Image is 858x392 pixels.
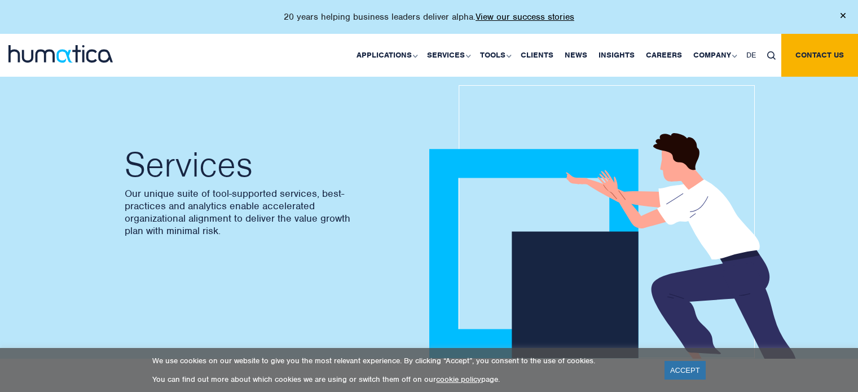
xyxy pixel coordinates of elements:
[741,34,762,77] a: DE
[152,375,650,384] p: You can find out more about which cookies we are using or switch them off on our page.
[8,45,113,63] img: logo
[421,34,474,77] a: Services
[767,51,776,60] img: search_icon
[436,375,481,384] a: cookie policy
[125,187,418,237] p: Our unique suite of tool-supported services, best-practices and analytics enable accelerated orga...
[152,356,650,365] p: We use cookies on our website to give you the most relevant experience. By clicking “Accept”, you...
[781,34,858,77] a: Contact us
[351,34,421,77] a: Applications
[640,34,688,77] a: Careers
[559,34,593,77] a: News
[746,50,756,60] span: DE
[688,34,741,77] a: Company
[476,11,574,23] a: View our success stories
[515,34,559,77] a: Clients
[474,34,515,77] a: Tools
[665,361,706,380] a: ACCEPT
[284,11,574,23] p: 20 years helping business leaders deliver alpha.
[429,85,819,359] img: about_banner1
[125,148,418,182] h2: Services
[593,34,640,77] a: Insights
